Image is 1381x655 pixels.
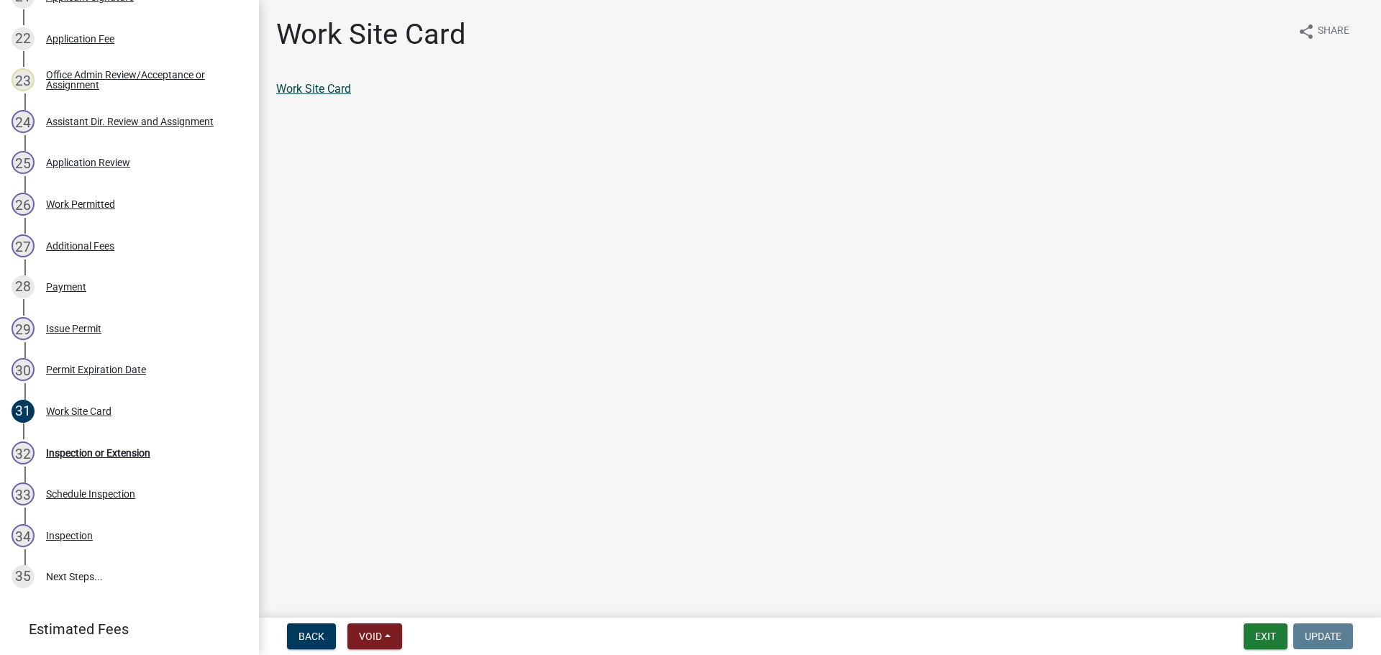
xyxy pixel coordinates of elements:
[12,441,35,464] div: 32
[1318,23,1349,40] span: Share
[46,531,93,541] div: Inspection
[12,234,35,257] div: 27
[46,448,150,458] div: Inspection or Extension
[12,193,35,216] div: 26
[12,482,35,505] div: 33
[46,70,236,90] div: Office Admin Review/Acceptance or Assignment
[298,631,324,642] span: Back
[12,275,35,298] div: 28
[46,157,130,168] div: Application Review
[46,365,146,375] div: Permit Expiration Date
[359,631,382,642] span: Void
[12,565,35,588] div: 35
[12,110,35,133] div: 24
[1298,23,1315,40] i: share
[287,623,336,649] button: Back
[12,524,35,547] div: 34
[46,489,135,499] div: Schedule Inspection
[46,116,214,127] div: Assistant Dir. Review and Assignment
[46,406,111,416] div: Work Site Card
[46,282,86,292] div: Payment
[12,400,35,423] div: 31
[1305,631,1341,642] span: Update
[12,615,236,643] a: Estimated Fees
[347,623,402,649] button: Void
[276,17,466,52] h1: Work Site Card
[46,199,115,209] div: Work Permitted
[46,241,114,251] div: Additional Fees
[12,27,35,50] div: 22
[46,324,101,334] div: Issue Permit
[12,151,35,174] div: 25
[276,82,351,96] a: Work Site Card
[46,34,114,44] div: Application Fee
[1286,17,1361,45] button: shareShare
[1244,623,1287,649] button: Exit
[12,317,35,340] div: 29
[12,358,35,381] div: 30
[12,68,35,91] div: 23
[1293,623,1353,649] button: Update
